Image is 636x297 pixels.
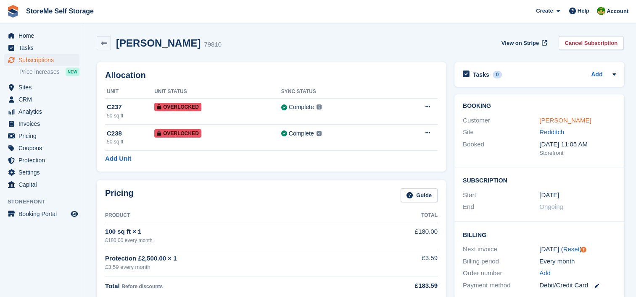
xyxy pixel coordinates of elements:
[539,149,616,157] div: Storefront
[463,190,539,200] div: Start
[4,130,79,142] a: menu
[105,209,387,222] th: Product
[18,42,69,54] span: Tasks
[105,154,131,164] a: Add Unit
[463,103,616,109] h2: Booking
[105,263,387,271] div: £3.59 every month
[463,202,539,212] div: End
[498,36,549,50] a: View on Stripe
[105,188,134,202] h2: Pricing
[105,85,154,99] th: Unit
[18,30,69,42] span: Home
[107,112,154,120] div: 50 sq ft
[18,142,69,154] span: Coupons
[536,7,553,15] span: Create
[559,36,623,50] a: Cancel Subscription
[4,179,79,190] a: menu
[607,7,628,16] span: Account
[317,131,322,136] img: icon-info-grey-7440780725fd019a000dd9b08b2336e03edf1995a4989e88bcd33f0948082b44.svg
[580,246,587,253] div: Tooltip anchor
[69,209,79,219] a: Preview store
[4,94,79,105] a: menu
[463,176,616,184] h2: Subscription
[501,39,539,47] span: View on Stripe
[463,281,539,290] div: Payment method
[154,129,201,138] span: Overlocked
[18,179,69,190] span: Capital
[4,154,79,166] a: menu
[4,42,79,54] a: menu
[463,140,539,157] div: Booked
[18,154,69,166] span: Protection
[105,282,120,289] span: Total
[591,70,602,80] a: Add
[154,85,281,99] th: Unit Status
[18,106,69,117] span: Analytics
[539,268,551,278] a: Add
[463,116,539,125] div: Customer
[597,7,605,15] img: StorMe
[463,128,539,137] div: Site
[4,81,79,93] a: menu
[18,94,69,105] span: CRM
[539,203,563,210] span: Ongoing
[539,128,564,135] a: Redditch
[204,40,222,49] div: 79810
[4,118,79,130] a: menu
[387,249,438,276] td: £3.59
[18,54,69,66] span: Subscriptions
[539,117,591,124] a: [PERSON_NAME]
[539,245,616,254] div: [DATE] ( )
[154,103,201,111] span: Overlocked
[18,208,69,220] span: Booking Portal
[105,227,387,237] div: 100 sq ft × 1
[387,281,438,291] div: £183.59
[463,257,539,266] div: Billing period
[23,4,97,18] a: StoreMe Self Storage
[66,68,79,76] div: NEW
[289,103,314,112] div: Complete
[539,190,559,200] time: 2025-03-31 00:00:00 UTC
[18,130,69,142] span: Pricing
[539,140,616,149] div: [DATE] 11:05 AM
[578,7,589,15] span: Help
[4,167,79,178] a: menu
[116,37,201,49] h2: [PERSON_NAME]
[107,138,154,146] div: 50 sq ft
[4,208,79,220] a: menu
[105,254,387,263] div: Protection £2,500.00 × 1
[4,54,79,66] a: menu
[539,281,616,290] div: Debit/Credit Card
[493,71,502,78] div: 0
[317,104,322,109] img: icon-info-grey-7440780725fd019a000dd9b08b2336e03edf1995a4989e88bcd33f0948082b44.svg
[19,68,60,76] span: Price increases
[105,70,438,80] h2: Allocation
[4,142,79,154] a: menu
[8,198,84,206] span: Storefront
[401,188,438,202] a: Guide
[463,230,616,239] h2: Billing
[121,284,163,289] span: Before discounts
[289,129,314,138] div: Complete
[107,102,154,112] div: C237
[463,245,539,254] div: Next invoice
[18,167,69,178] span: Settings
[19,67,79,76] a: Price increases NEW
[463,268,539,278] div: Order number
[107,129,154,138] div: C238
[539,257,616,266] div: Every month
[4,30,79,42] a: menu
[4,106,79,117] a: menu
[281,85,390,99] th: Sync Status
[473,71,489,78] h2: Tasks
[18,81,69,93] span: Sites
[563,245,579,253] a: Reset
[387,222,438,249] td: £180.00
[387,209,438,222] th: Total
[18,118,69,130] span: Invoices
[105,237,387,244] div: £180.00 every month
[7,5,19,18] img: stora-icon-8386f47178a22dfd0bd8f6a31ec36ba5ce8667c1dd55bd0f319d3a0aa187defe.svg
